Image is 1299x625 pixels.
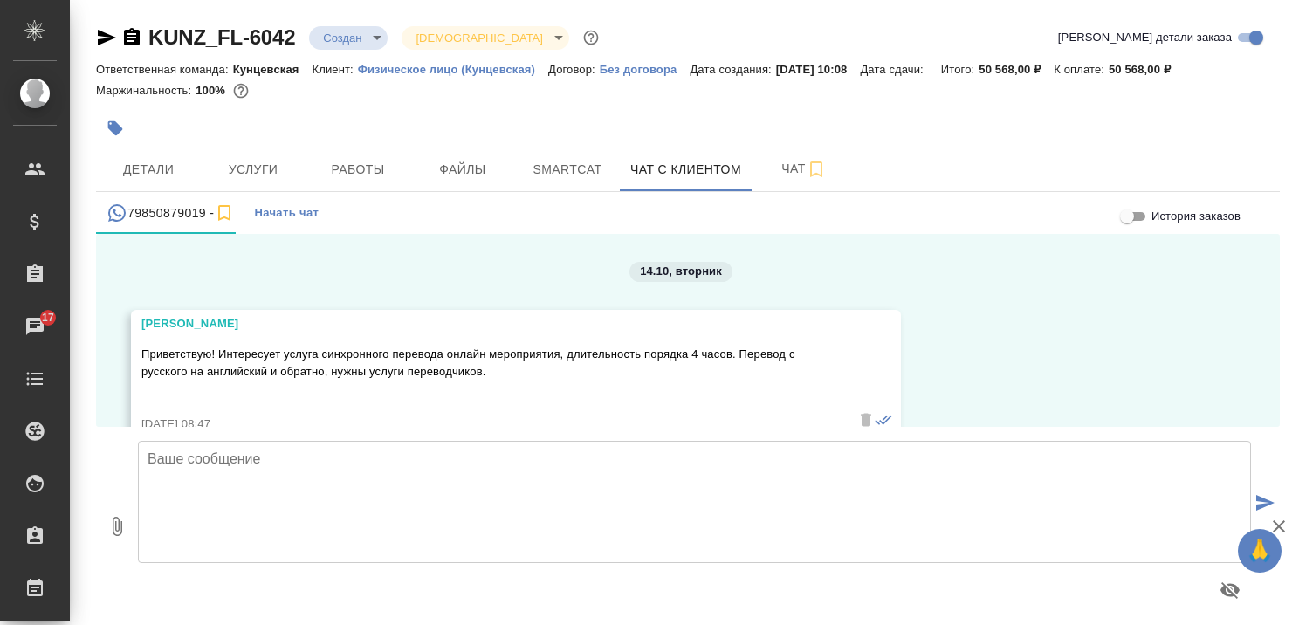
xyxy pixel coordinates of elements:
[358,63,548,76] p: Физическое лицо (Кунцевская)
[548,63,600,76] p: Договор:
[860,63,927,76] p: Дата сдачи:
[4,305,65,348] a: 17
[762,158,846,180] span: Чат
[214,203,235,223] svg: Подписаться
[580,26,602,49] button: Доп статусы указывают на важность/срочность заказа
[318,31,367,45] button: Создан
[421,159,505,181] span: Файлы
[31,309,65,326] span: 17
[313,63,358,76] p: Клиент:
[107,159,190,181] span: Детали
[96,27,117,48] button: Скопировать ссылку для ЯМессенджера
[410,31,547,45] button: [DEMOGRAPHIC_DATA]
[806,159,827,180] svg: Подписаться
[600,61,691,76] a: Без договора
[316,159,400,181] span: Работы
[141,315,840,333] div: [PERSON_NAME]
[1058,29,1232,46] span: [PERSON_NAME] детали заказа
[254,203,319,223] span: Начать чат
[600,63,691,76] p: Без договора
[96,192,1280,234] div: simple tabs example
[979,63,1054,76] p: 50 568,00 ₽
[245,192,327,234] button: Начать чат
[630,159,741,181] span: Чат с клиентом
[107,203,235,224] div: 79850879019 (Egorova Daria) - (undefined)
[148,25,295,49] a: KUNZ_FL-6042
[96,63,233,76] p: Ответственная команда:
[211,159,295,181] span: Услуги
[402,26,568,50] div: Создан
[941,63,979,76] p: Итого:
[121,27,142,48] button: Скопировать ссылку
[1238,529,1282,573] button: 🙏
[776,63,861,76] p: [DATE] 10:08
[1151,208,1241,225] span: История заказов
[690,63,775,76] p: Дата создания:
[526,159,609,181] span: Smartcat
[141,416,840,433] div: [DATE] 08:47
[640,263,722,280] p: 14.10, вторник
[1209,569,1251,611] button: Предпросмотр
[141,346,840,381] p: Приветствую! Интересует услуга синхронного перевода онлайн мероприятия, длительность порядка 4 ча...
[96,109,134,148] button: Добавить тэг
[196,84,230,97] p: 100%
[230,79,252,102] button: 0.00 RUB;
[233,63,313,76] p: Кунцевская
[1245,532,1275,569] span: 🙏
[309,26,388,50] div: Создан
[96,84,196,97] p: Маржинальность:
[358,61,548,76] a: Физическое лицо (Кунцевская)
[1054,63,1109,76] p: К оплате:
[1109,63,1184,76] p: 50 568,00 ₽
